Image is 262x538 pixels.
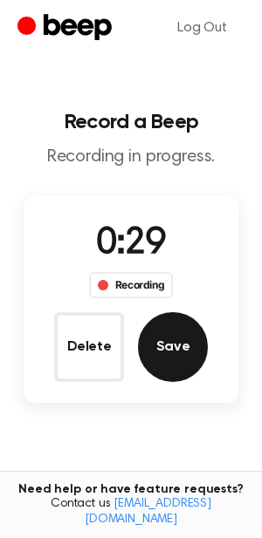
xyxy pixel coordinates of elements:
[10,497,252,528] span: Contact us
[14,112,248,133] h1: Record a Beep
[14,146,248,168] p: Recording in progress.
[54,312,124,382] button: Delete Audio Record
[96,226,166,262] span: 0:29
[17,11,116,45] a: Beep
[160,7,245,49] a: Log Out
[138,312,208,382] button: Save Audio Record
[85,498,211,526] a: [EMAIL_ADDRESS][DOMAIN_NAME]
[89,272,174,298] div: Recording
